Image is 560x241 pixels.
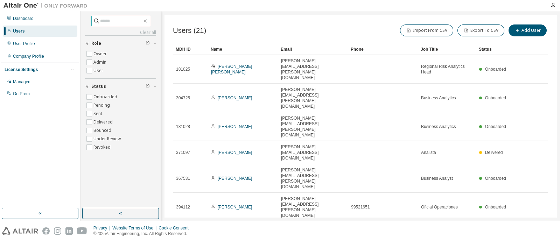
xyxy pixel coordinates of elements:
div: On Prem [13,91,30,97]
span: Delivered [485,150,503,155]
a: [PERSON_NAME] [218,124,252,129]
div: Job Title [421,44,473,55]
img: altair_logo.svg [2,227,38,235]
a: [PERSON_NAME] [218,95,252,100]
div: Email [281,44,345,55]
img: linkedin.svg [65,227,73,235]
span: Onboarded [485,95,506,100]
p: © 2025 Altair Engineering, Inc. All Rights Reserved. [93,231,193,237]
div: Cookie Consent [159,225,192,231]
button: Role [85,36,156,51]
a: [PERSON_NAME] [218,150,252,155]
span: Clear filter [146,41,150,46]
label: Owner [93,50,108,58]
div: Status [479,44,508,55]
label: Onboarded [93,93,119,101]
span: Onboarded [485,124,506,129]
span: Users (21) [173,27,206,35]
img: Altair One [3,2,91,9]
label: Bounced [93,126,113,135]
div: MDH ID [176,44,205,55]
span: Business Analyst [421,176,453,181]
span: 304725 [176,95,190,101]
span: 181025 [176,66,190,72]
span: Clear filter [146,84,150,89]
label: Sent [93,109,104,118]
span: Onboarded [485,205,506,210]
div: Name [211,44,275,55]
label: Pending [93,101,111,109]
span: Status [91,84,106,89]
div: Users [13,28,24,34]
button: Import From CSV [400,24,453,36]
div: Phone [351,44,415,55]
a: [PERSON_NAME] [218,176,252,181]
label: Admin [93,58,108,66]
span: [PERSON_NAME][EMAIL_ADDRESS][PERSON_NAME][DOMAIN_NAME] [281,87,345,109]
span: Business Analytics [421,95,456,101]
span: 367531 [176,176,190,181]
label: User [93,66,105,75]
span: Business Analytics [421,124,456,129]
div: Company Profile [13,54,44,59]
img: instagram.svg [54,227,61,235]
span: 394112 [176,204,190,210]
div: Privacy [93,225,112,231]
span: [PERSON_NAME][EMAIL_ADDRESS][PERSON_NAME][DOMAIN_NAME] [281,115,345,138]
button: Status [85,79,156,94]
a: [PERSON_NAME] [PERSON_NAME] [211,64,252,75]
label: Revoked [93,143,112,151]
button: Add User [509,24,547,36]
div: Managed [13,79,30,85]
div: Dashboard [13,16,34,21]
span: Analista [421,150,436,155]
label: Delivered [93,118,114,126]
img: youtube.svg [77,227,87,235]
label: Under Review [93,135,122,143]
button: Export To CSV [457,24,504,36]
span: Regional Risk Analytics Head [421,64,473,75]
span: Oficial Operaciones [421,204,458,210]
span: Onboarded [485,67,506,72]
span: 371097 [176,150,190,155]
span: 181028 [176,124,190,129]
span: Onboarded [485,176,506,181]
span: [PERSON_NAME][EMAIL_ADDRESS][PERSON_NAME][DOMAIN_NAME] [281,58,345,80]
div: License Settings [5,67,38,72]
div: User Profile [13,41,35,47]
span: 99521651 [351,204,370,210]
span: [PERSON_NAME][EMAIL_ADDRESS][PERSON_NAME][DOMAIN_NAME] [281,167,345,190]
a: [PERSON_NAME] [218,205,252,210]
a: Clear all [85,30,156,35]
img: facebook.svg [42,227,50,235]
span: [PERSON_NAME][EMAIL_ADDRESS][PERSON_NAME][DOMAIN_NAME] [281,196,345,218]
div: Website Terms of Use [112,225,159,231]
span: Role [91,41,101,46]
span: [PERSON_NAME][EMAIL_ADDRESS][DOMAIN_NAME] [281,144,345,161]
